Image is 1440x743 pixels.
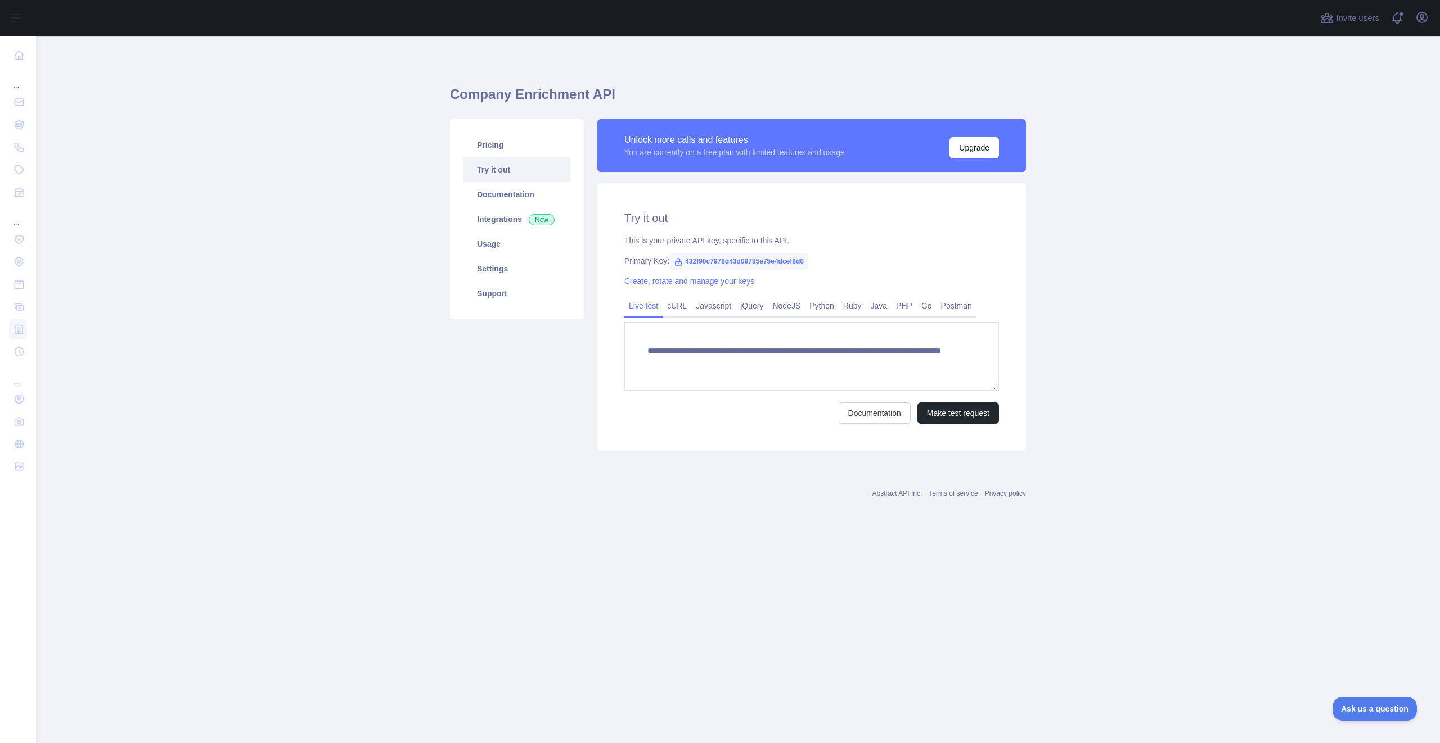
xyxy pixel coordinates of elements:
[839,402,911,424] a: Documentation
[949,137,999,158] button: Upgrade
[624,235,999,246] div: This is your private API key, specific to this API.
[1318,9,1381,27] button: Invite users
[691,297,736,315] a: Javascript
[624,147,845,158] div: You are currently on a free plan with limited features and usage
[1333,697,1417,721] iframe: Toggle Customer Support
[929,490,978,497] a: Terms of service
[624,255,999,266] div: Primary Key:
[768,297,805,315] a: NodeJS
[839,297,866,315] a: Ruby
[624,277,754,286] a: Create, rotate and manage your keys
[9,205,27,227] div: ...
[917,297,937,315] a: Go
[872,490,922,497] a: Abstract API Inc.
[463,133,570,157] a: Pricing
[985,490,1026,497] a: Privacy policy
[669,253,808,270] span: 432f90c7978d43d09785e75e4dcef8d0
[463,207,570,232] a: Integrations New
[450,85,1026,112] h1: Company Enrichment API
[463,256,570,281] a: Settings
[463,281,570,306] a: Support
[805,297,839,315] a: Python
[1336,12,1379,25] span: Invite users
[624,297,663,315] a: Live test
[463,182,570,207] a: Documentation
[663,297,691,315] a: cURL
[917,402,999,424] button: Make test request
[892,297,917,315] a: PHP
[463,232,570,256] a: Usage
[463,157,570,182] a: Try it out
[9,364,27,387] div: ...
[529,214,555,225] span: New
[736,297,768,315] a: jQuery
[624,133,845,147] div: Unlock more calls and features
[9,67,27,90] div: ...
[866,297,892,315] a: Java
[937,297,976,315] a: Postman
[624,210,999,226] h2: Try it out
